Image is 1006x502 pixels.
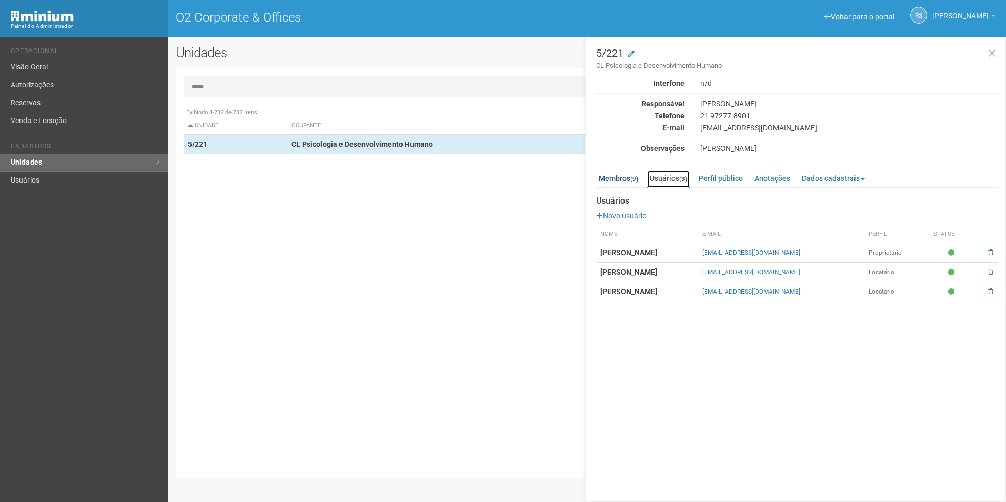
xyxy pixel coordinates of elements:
div: Interfone [588,78,692,88]
th: E-mail [698,226,864,243]
div: n/d [692,78,1005,88]
div: [PERSON_NAME] [692,99,1005,108]
div: E-mail [588,123,692,133]
div: Painel do Administrador [11,22,160,31]
th: Nome [596,226,698,243]
a: Dados cadastrais [799,170,868,186]
th: Ocupante: activate to sort column ascending [287,117,643,135]
small: CL Psicologia e Desenvolvimento Humano [596,61,998,71]
div: [PERSON_NAME] [692,144,1005,153]
a: Usuários(3) [647,170,690,188]
h2: Unidades [176,45,509,61]
div: 21 97277-8901 [692,111,1005,121]
td: Proprietário [864,243,930,263]
div: [EMAIL_ADDRESS][DOMAIN_NAME] [692,123,1005,133]
a: Novo usuário [596,212,647,220]
span: Ativo [948,248,957,257]
td: Locatário [864,282,930,302]
a: [EMAIL_ADDRESS][DOMAIN_NAME] [702,288,800,295]
h3: 5/221 [596,48,998,71]
strong: Usuários [596,196,998,206]
a: [EMAIL_ADDRESS][DOMAIN_NAME] [702,268,800,276]
li: Operacional [11,47,160,58]
a: RS [910,7,927,24]
div: Responsável [588,99,692,108]
strong: CL Psicologia e Desenvolvimento Humano [291,140,433,148]
a: Voltar para o portal [824,13,894,21]
strong: [PERSON_NAME] [600,268,657,276]
a: Anotações [752,170,793,186]
a: Perfil público [696,170,746,186]
li: Cadastros [11,143,160,154]
a: [EMAIL_ADDRESS][DOMAIN_NAME] [702,249,800,256]
h1: O2 Corporate & Offices [176,11,579,24]
span: Ativo [948,268,957,277]
span: Ativo [948,287,957,296]
strong: 5/221 [188,140,207,148]
strong: [PERSON_NAME] [600,287,657,296]
div: Exibindo 1-732 de 732 itens [184,108,990,117]
th: Status [929,226,976,243]
a: [PERSON_NAME] [932,13,995,22]
div: Telefone [588,111,692,121]
td: Locatário [864,263,930,282]
span: Rayssa Soares Ribeiro [932,2,989,20]
img: Minium [11,11,74,22]
th: Unidade: activate to sort column descending [184,117,287,135]
small: (3) [679,175,687,183]
strong: [PERSON_NAME] [600,248,657,257]
a: Modificar a unidade [628,49,635,59]
div: Observações [588,144,692,153]
small: (9) [630,175,638,183]
a: Membros(9) [596,170,641,186]
th: Perfil [864,226,930,243]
